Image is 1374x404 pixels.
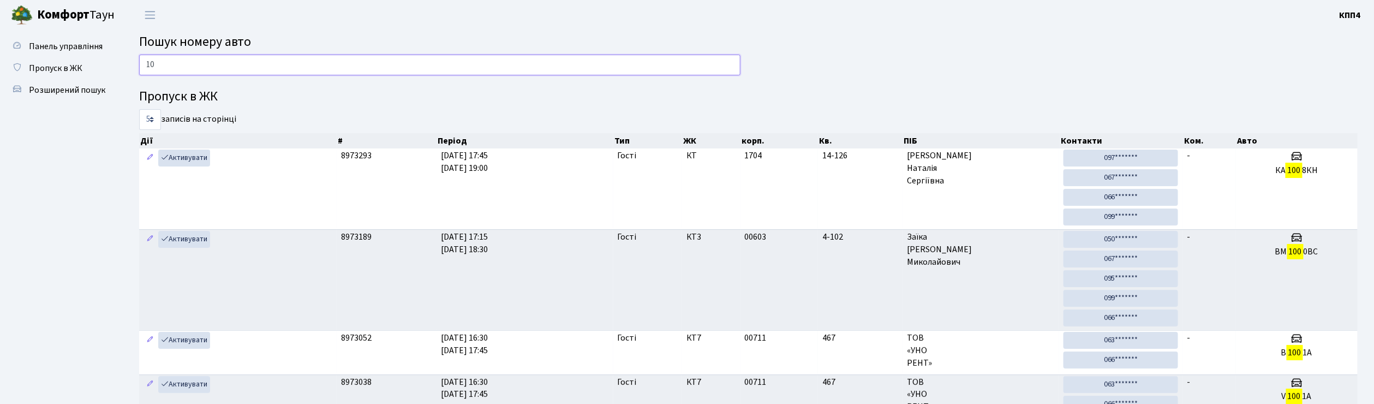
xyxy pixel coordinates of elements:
h5: КА 8КН [1240,165,1353,176]
span: - [1187,332,1190,344]
span: - [1187,376,1190,388]
span: 14-126 [822,150,898,162]
th: ПІБ [903,133,1060,148]
span: Розширений пошук [29,84,105,96]
span: 00603 [745,231,767,243]
mark: 100 [1286,163,1302,178]
span: Заїка [PERSON_NAME] Миколайович [907,231,1055,269]
mark: 100 [1286,389,1303,404]
a: Пропуск в ЖК [5,57,115,79]
th: Кв. [818,133,903,148]
span: 1704 [745,150,762,162]
span: Таун [37,6,115,25]
a: Редагувати [144,376,157,393]
span: 8973052 [341,332,372,344]
mark: 100 [1287,244,1304,259]
th: Ком. [1183,133,1236,148]
h4: Пропуск в ЖК [139,89,1358,105]
a: Активувати [158,376,210,393]
span: [DATE] 16:30 [DATE] 17:45 [441,376,488,401]
span: 00711 [745,376,767,388]
a: Активувати [158,150,210,167]
b: КПП4 [1340,9,1361,21]
span: [DATE] 17:15 [DATE] 18:30 [441,231,488,256]
h5: ВМ 0ВС [1240,247,1353,257]
th: Тип [613,133,682,148]
span: Пропуск в ЖК [29,62,82,74]
th: Авто [1236,133,1358,148]
span: 467 [822,376,898,389]
span: Гості [618,231,637,243]
a: КПП4 [1340,9,1361,22]
span: КТ7 [686,332,736,344]
span: КТ7 [686,376,736,389]
th: Контакти [1060,133,1183,148]
span: КТ [686,150,736,162]
span: Гості [618,332,637,344]
button: Переключити навігацію [136,6,164,24]
span: 4-102 [822,231,898,243]
span: 8973293 [341,150,372,162]
mark: 100 [1287,345,1303,360]
th: Період [437,133,613,148]
h5: V 1A [1240,391,1353,402]
a: Редагувати [144,231,157,248]
label: записів на сторінці [139,109,236,130]
span: [PERSON_NAME] Наталія Сергіївна [907,150,1055,187]
th: ЖК [682,133,740,148]
select: записів на сторінці [139,109,161,130]
input: Пошук [139,55,740,75]
span: КТ3 [686,231,736,243]
span: - [1187,150,1190,162]
a: Редагувати [144,332,157,349]
span: ТОВ «УНО РЕНТ» [907,332,1055,370]
span: 8973038 [341,376,372,388]
span: 00711 [745,332,767,344]
span: Панель управління [29,40,103,52]
span: Пошук номеру авто [139,32,251,51]
a: Панель управління [5,35,115,57]
a: Розширений пошук [5,79,115,101]
span: - [1187,231,1190,243]
a: Активувати [158,231,210,248]
span: 467 [822,332,898,344]
span: Гості [618,150,637,162]
span: [DATE] 16:30 [DATE] 17:45 [441,332,488,357]
a: Редагувати [144,150,157,167]
b: Комфорт [37,6,89,23]
h5: B 1A [1240,348,1353,358]
span: 8973189 [341,231,372,243]
span: Гості [618,376,637,389]
th: # [337,133,437,148]
th: Дії [139,133,337,148]
a: Активувати [158,332,210,349]
span: [DATE] 17:45 [DATE] 19:00 [441,150,488,174]
th: корп. [740,133,818,148]
img: logo.png [11,4,33,26]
